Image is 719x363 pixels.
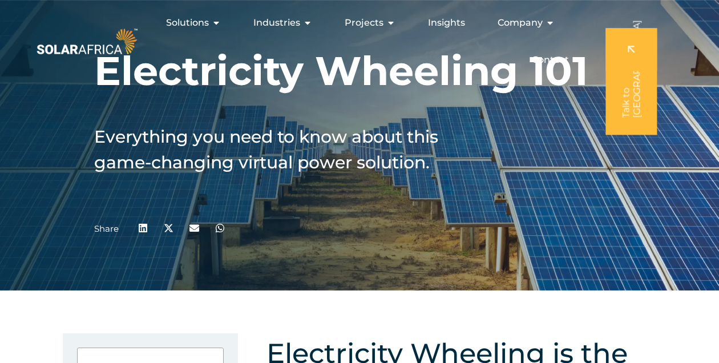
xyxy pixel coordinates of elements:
[428,16,465,30] a: Insights
[181,215,207,241] div: Share on email
[166,16,209,30] span: Solutions
[140,11,578,71] div: Menu Toggle
[345,16,383,30] span: Projects
[156,215,181,241] div: Share on x-twitter
[498,16,543,30] span: Company
[532,53,569,67] a: Contact
[253,16,300,30] span: Industries
[130,215,156,241] div: Share on linkedin
[94,224,119,234] h5: Share
[140,11,578,71] nav: Menu
[94,124,448,175] h5: Everything you need to know about this game-changing virtual power solution.
[207,215,233,241] div: Share on whatsapp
